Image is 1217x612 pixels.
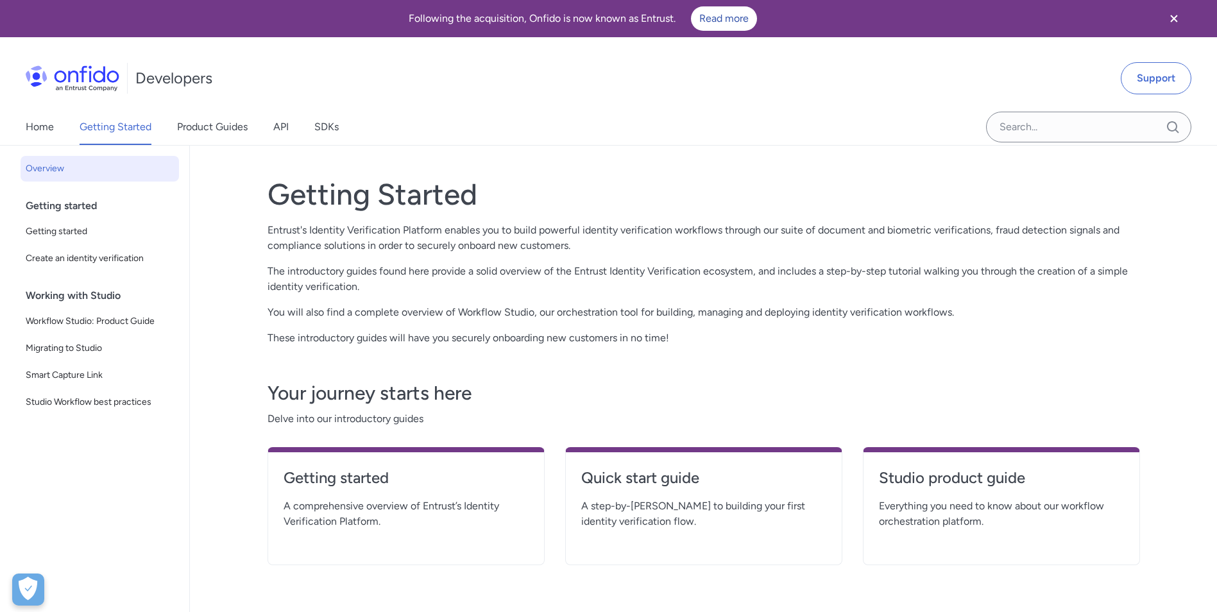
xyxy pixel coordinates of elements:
[15,6,1150,31] div: Following the acquisition, Onfido is now known as Entrust.
[581,468,826,498] a: Quick start guide
[581,498,826,529] span: A step-by-[PERSON_NAME] to building your first identity verification flow.
[879,468,1124,498] a: Studio product guide
[284,468,529,498] a: Getting started
[21,246,179,271] a: Create an identity verification
[26,368,174,383] span: Smart Capture Link
[284,468,529,488] h4: Getting started
[26,283,184,309] div: Working with Studio
[986,112,1191,142] input: Onfido search input field
[26,224,174,239] span: Getting started
[268,330,1140,346] p: These introductory guides will have you securely onboarding new customers in no time!
[21,336,179,361] a: Migrating to Studio
[314,109,339,145] a: SDKs
[1150,3,1198,35] button: Close banner
[21,362,179,388] a: Smart Capture Link
[1166,11,1182,26] svg: Close banner
[26,109,54,145] a: Home
[268,380,1140,406] h3: Your journey starts here
[177,109,248,145] a: Product Guides
[135,68,212,89] h1: Developers
[268,223,1140,253] p: Entrust's Identity Verification Platform enables you to build powerful identity verification work...
[21,156,179,182] a: Overview
[12,574,44,606] div: Preferencias de cookies
[691,6,757,31] a: Read more
[26,341,174,356] span: Migrating to Studio
[1121,62,1191,94] a: Support
[21,389,179,415] a: Studio Workflow best practices
[21,309,179,334] a: Workflow Studio: Product Guide
[26,193,184,219] div: Getting started
[879,498,1124,529] span: Everything you need to know about our workflow orchestration platform.
[268,264,1140,294] p: The introductory guides found here provide a solid overview of the Entrust Identity Verification ...
[273,109,289,145] a: API
[268,305,1140,320] p: You will also find a complete overview of Workflow Studio, our orchestration tool for building, m...
[581,468,826,488] h4: Quick start guide
[21,219,179,244] a: Getting started
[268,176,1140,212] h1: Getting Started
[26,314,174,329] span: Workflow Studio: Product Guide
[12,574,44,606] button: Abrir preferencias
[26,251,174,266] span: Create an identity verification
[268,411,1140,427] span: Delve into our introductory guides
[879,468,1124,488] h4: Studio product guide
[284,498,529,529] span: A comprehensive overview of Entrust’s Identity Verification Platform.
[26,161,174,176] span: Overview
[26,395,174,410] span: Studio Workflow best practices
[26,65,119,91] img: Onfido Logo
[80,109,151,145] a: Getting Started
